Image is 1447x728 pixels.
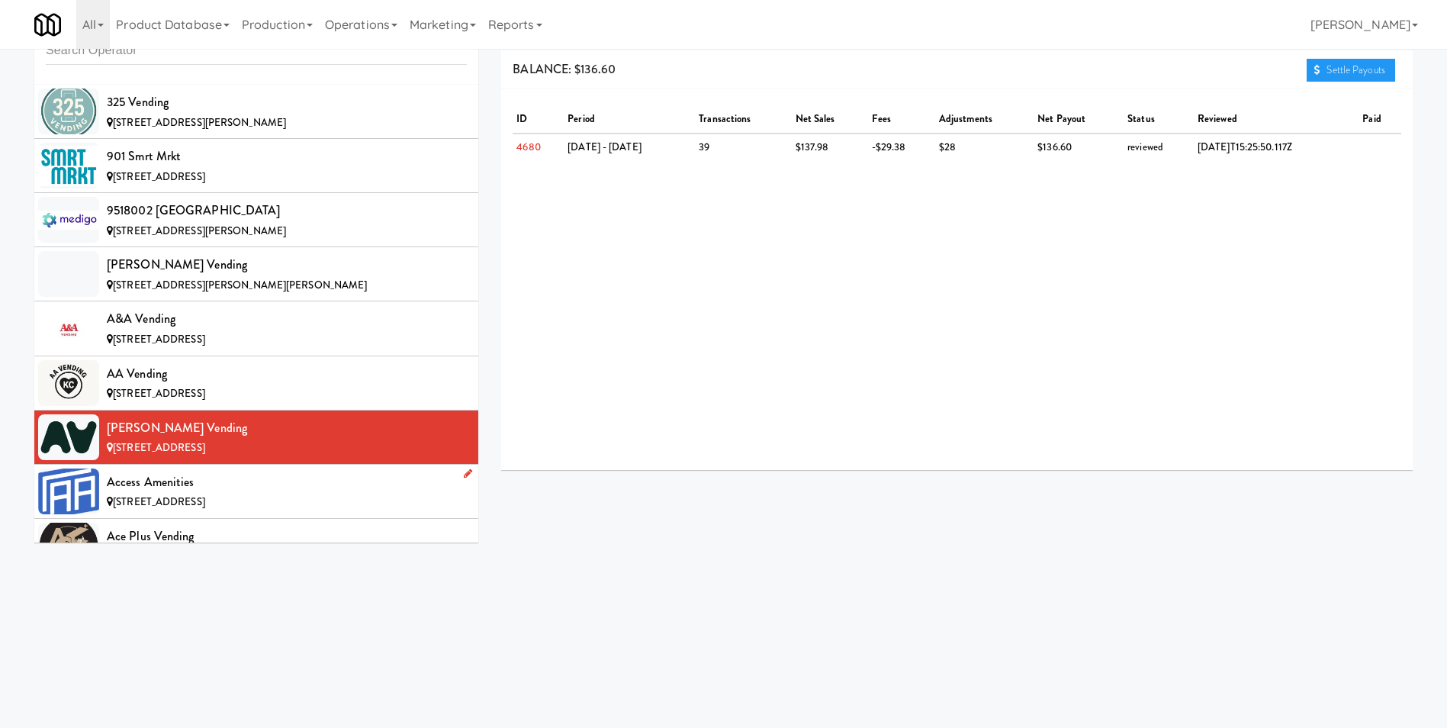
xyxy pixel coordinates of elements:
[113,386,205,401] span: [STREET_ADDRESS]
[34,11,61,38] img: Micromart
[1194,106,1359,134] th: reviewed
[113,278,367,292] span: [STREET_ADDRESS][PERSON_NAME][PERSON_NAME]
[113,440,205,455] span: [STREET_ADDRESS]
[1034,134,1124,161] td: $136.60
[1194,134,1359,161] td: [DATE]T15:25:50.117Z
[113,494,205,509] span: [STREET_ADDRESS]
[34,465,478,519] li: Access Amenities[STREET_ADDRESS]
[34,85,478,139] li: 325 Vending[STREET_ADDRESS][PERSON_NAME]
[113,332,205,346] span: [STREET_ADDRESS]
[34,193,478,247] li: 9518002 [GEOGRAPHIC_DATA][STREET_ADDRESS][PERSON_NAME]
[107,525,467,548] div: Ace Plus Vending
[34,301,478,356] li: A&A Vending[STREET_ADDRESS]
[107,308,467,330] div: A&A Vending
[1034,106,1124,134] th: net payout
[34,356,478,411] li: AA Vending[STREET_ADDRESS]
[107,145,467,168] div: 901 Smrt Mrkt
[935,134,1034,161] td: $28
[792,134,868,161] td: $137.98
[107,417,467,440] div: [PERSON_NAME] Vending
[34,139,478,193] li: 901 Smrt Mrkt[STREET_ADDRESS]
[34,519,478,573] li: Ace Plus Vending[STREET_ADDRESS][PERSON_NAME]
[1124,106,1194,134] th: status
[516,140,540,154] a: 4680
[513,106,564,134] th: ID
[792,106,868,134] th: net sales
[107,199,467,222] div: 9518002 [GEOGRAPHIC_DATA]
[935,106,1034,134] th: adjustments
[513,60,616,78] span: BALANCE: $136.60
[34,411,478,465] li: [PERSON_NAME] Vending[STREET_ADDRESS]
[695,106,791,134] th: transactions
[107,253,467,276] div: [PERSON_NAME] Vending
[113,169,205,184] span: [STREET_ADDRESS]
[107,91,467,114] div: 325 Vending
[564,106,695,134] th: period
[46,37,467,65] input: Search Operator
[113,115,286,130] span: [STREET_ADDRESS][PERSON_NAME]
[34,247,478,301] li: [PERSON_NAME] Vending[STREET_ADDRESS][PERSON_NAME][PERSON_NAME]
[113,224,286,238] span: [STREET_ADDRESS][PERSON_NAME]
[868,106,935,134] th: fees
[1124,134,1194,161] td: reviewed
[1359,106,1401,134] th: paid
[1307,59,1395,82] a: Settle Payouts
[695,134,791,161] td: 39
[868,134,935,161] td: -$29.38
[107,471,467,494] div: Access Amenities
[107,362,467,385] div: AA Vending
[564,134,695,161] td: [DATE] - [DATE]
